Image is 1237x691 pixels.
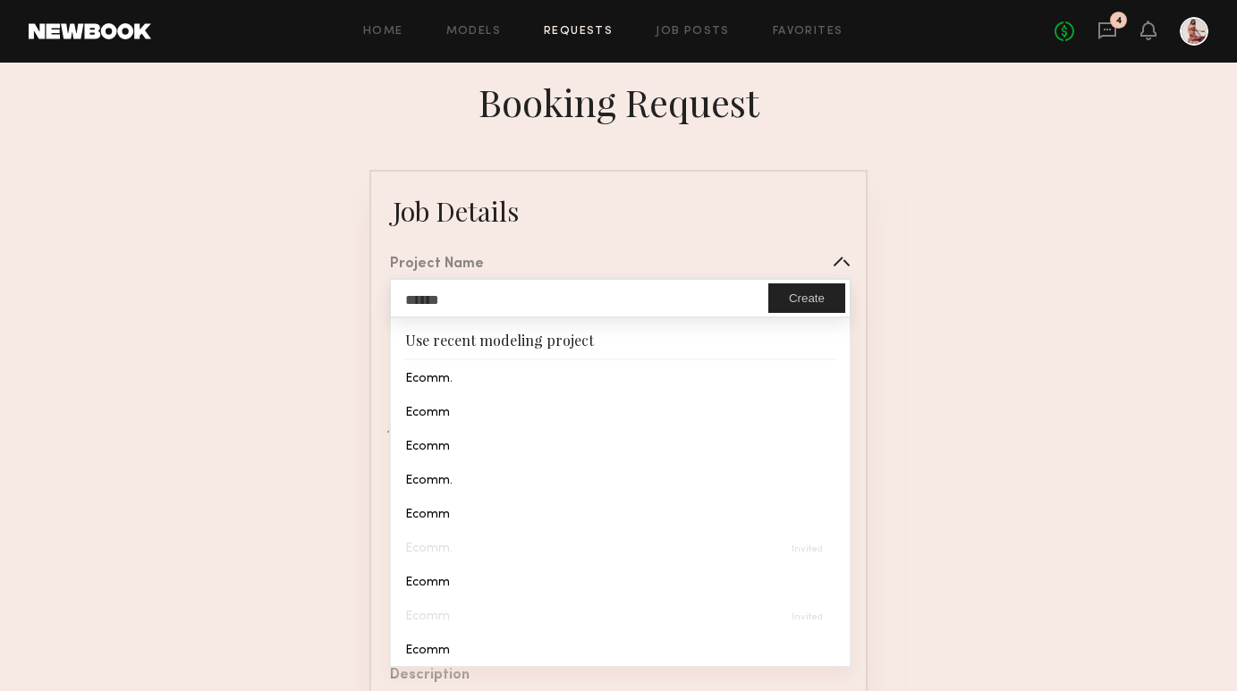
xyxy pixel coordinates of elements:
[391,530,850,564] div: Ecomm.
[768,283,845,313] button: Create
[1115,16,1123,26] div: 4
[773,26,843,38] a: Favorites
[656,26,730,38] a: Job Posts
[391,428,850,462] div: Ecomm
[391,632,850,666] div: Ecomm
[393,193,519,229] div: Job Details
[391,496,850,530] div: Ecomm
[391,564,850,598] div: Ecomm
[544,26,613,38] a: Requests
[391,360,850,394] div: Ecomm.
[446,26,501,38] a: Models
[391,462,850,496] div: Ecomm.
[363,26,403,38] a: Home
[479,77,759,127] div: Booking Request
[390,257,484,272] div: Project Name
[391,598,850,632] div: Ecomm
[1097,21,1117,43] a: 4
[391,318,850,358] div: Use recent modeling project
[390,669,470,683] div: Description
[391,394,850,428] div: Ecomm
